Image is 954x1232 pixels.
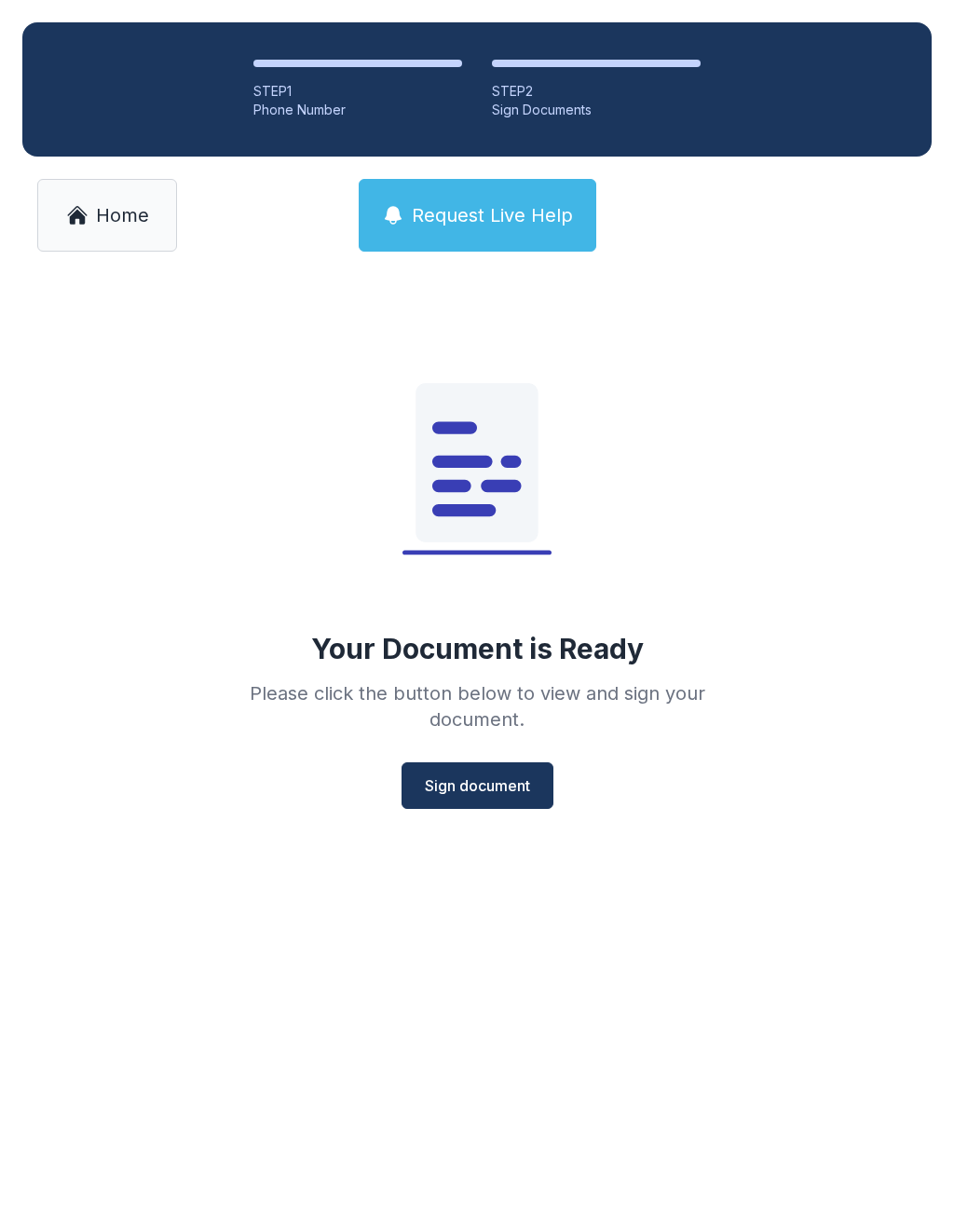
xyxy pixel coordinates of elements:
span: Sign document [425,774,530,797]
div: Phone Number [253,101,462,119]
span: Request Live Help [412,202,573,228]
div: STEP 1 [253,82,462,101]
div: Sign Documents [492,101,701,119]
div: Please click the button below to view and sign your document. [209,680,745,732]
div: Your Document is Ready [311,632,644,665]
div: STEP 2 [492,82,701,101]
span: Home [96,202,149,228]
